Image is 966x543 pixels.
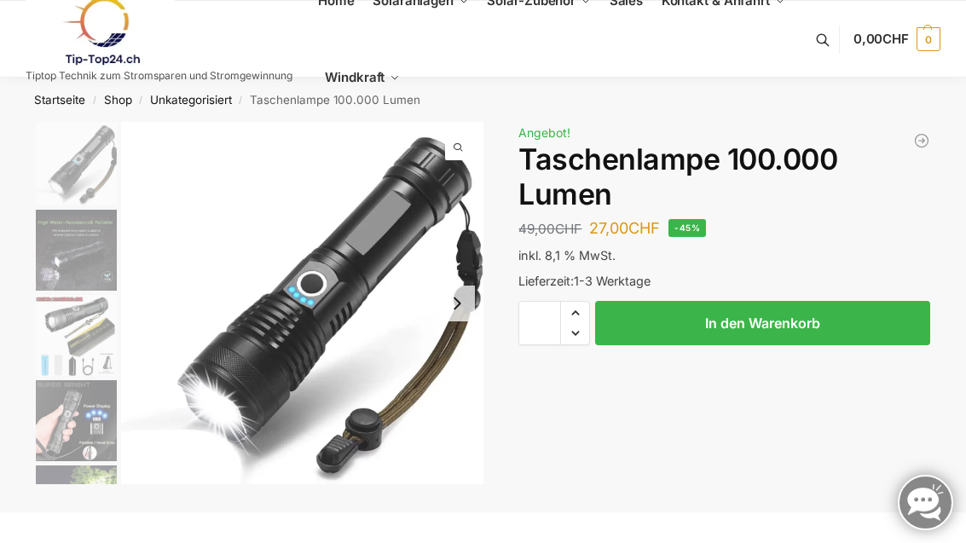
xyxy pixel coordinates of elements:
img: Taschenlampe1 [36,210,117,291]
a: Extrem Starke TaschenlampeTaschenlampe 1 [121,122,483,484]
img: Taschenlampe-1 [36,122,117,205]
span: 1-3 Werktage [574,274,651,288]
span: CHF [882,31,909,47]
img: Taschenlampe3 [36,380,117,461]
span: 0 [917,27,940,51]
button: Next slide [439,286,475,321]
span: Reduce quantity [561,322,589,344]
button: In den Warenkorb [595,301,930,345]
a: Unkategorisiert [150,93,232,107]
a: Shop [104,93,132,107]
span: / [232,94,250,107]
h1: Taschenlampe 100.000 Lumen [518,142,930,212]
span: CHF [555,221,581,237]
span: Lieferzeit: [518,274,651,288]
span: -45% [668,219,706,237]
span: CHF [628,219,660,237]
span: / [85,94,103,107]
p: Tiptop Technik zum Stromsparen und Stromgewinnung [26,71,292,81]
bdi: 49,00 [518,221,581,237]
a: NEP 800 Micro Wechselrichter 800W/600W drosselbar Balkon Solar Anlage W-LAN [913,132,930,149]
input: Produktmenge [518,301,561,345]
bdi: 27,00 [589,219,660,237]
span: inkl. 8,1 % MwSt. [518,248,616,263]
span: Windkraft [325,69,385,85]
span: 0,00 [853,31,909,47]
img: Taschenlampe2 [36,295,117,376]
span: / [132,94,150,107]
a: 0,00CHF 0 [853,14,940,65]
a: Windkraft [318,39,408,116]
a: Startseite [34,93,85,107]
span: Increase quantity [561,302,589,324]
span: Angebot! [518,125,570,140]
img: Taschenlampe-1 [121,122,483,484]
